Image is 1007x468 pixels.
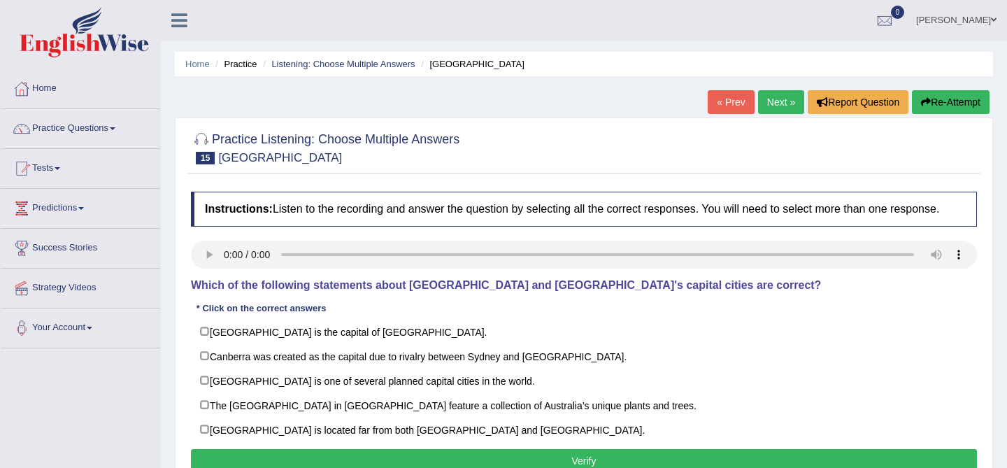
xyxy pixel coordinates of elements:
span: 15 [196,152,215,164]
h4: Which of the following statements about [GEOGRAPHIC_DATA] and [GEOGRAPHIC_DATA]'s capital cities ... [191,279,977,292]
b: Instructions: [205,203,273,215]
a: Practice Questions [1,109,160,144]
button: Re-Attempt [912,90,990,114]
a: Predictions [1,189,160,224]
label: [GEOGRAPHIC_DATA] is the capital of [GEOGRAPHIC_DATA]. [191,319,977,344]
button: Report Question [808,90,908,114]
a: Next » [758,90,804,114]
label: Canberra was created as the capital due to rivalry between Sydney and [GEOGRAPHIC_DATA]. [191,343,977,369]
li: [GEOGRAPHIC_DATA] [417,57,524,71]
a: « Prev [708,90,754,114]
a: Strategy Videos [1,269,160,304]
label: [GEOGRAPHIC_DATA] is located far from both [GEOGRAPHIC_DATA] and [GEOGRAPHIC_DATA]. [191,417,977,442]
a: Home [185,59,210,69]
label: [GEOGRAPHIC_DATA] is one of several planned capital cities in the world. [191,368,977,393]
li: Practice [212,57,257,71]
a: Your Account [1,309,160,343]
span: 0 [891,6,905,19]
h4: Listen to the recording and answer the question by selecting all the correct responses. You will ... [191,192,977,227]
a: Tests [1,149,160,184]
div: * Click on the correct answers [191,302,331,315]
h2: Practice Listening: Choose Multiple Answers [191,129,459,164]
a: Listening: Choose Multiple Answers [271,59,415,69]
small: [GEOGRAPHIC_DATA] [218,151,342,164]
a: Success Stories [1,229,160,264]
a: Home [1,69,160,104]
label: The [GEOGRAPHIC_DATA] in [GEOGRAPHIC_DATA] feature a collection of Australia’s unique plants and ... [191,392,977,418]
